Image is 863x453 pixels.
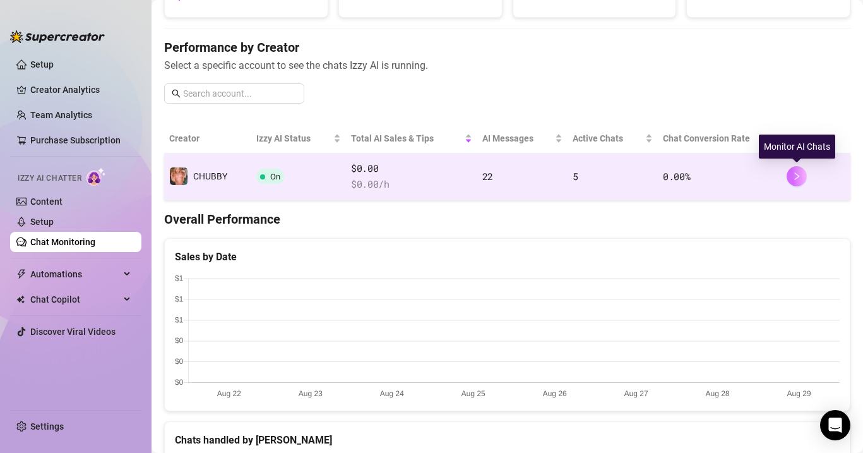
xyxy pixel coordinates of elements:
[164,124,251,154] th: Creator
[30,327,116,337] a: Discover Viral Videos
[573,170,578,183] span: 5
[568,124,658,154] th: Active Chats
[30,110,92,120] a: Team Analytics
[164,57,850,73] span: Select a specific account to see the chats Izzy AI is running.
[172,89,181,98] span: search
[792,172,801,181] span: right
[30,80,131,100] a: Creator Analytics
[175,249,840,265] div: Sales by Date
[30,421,64,432] a: Settings
[820,410,850,440] div: Open Intercom Messenger
[482,131,553,145] span: AI Messages
[164,39,850,56] h4: Performance by Creator
[477,124,568,154] th: AI Messages
[759,135,835,159] div: Monitor AI Chats
[482,170,493,183] span: 22
[30,264,120,284] span: Automations
[30,59,54,69] a: Setup
[351,177,472,192] span: $ 0.00 /h
[351,161,472,176] span: $0.00
[346,124,477,154] th: Total AI Sales & Tips
[573,131,643,145] span: Active Chats
[175,432,840,448] div: Chats handled by [PERSON_NAME]
[18,172,81,184] span: Izzy AI Chatter
[30,217,54,227] a: Setup
[658,124,782,154] th: Chat Conversion Rate
[270,172,280,181] span: On
[86,167,106,186] img: AI Chatter
[164,210,850,228] h4: Overall Performance
[30,237,95,247] a: Chat Monitoring
[30,196,62,207] a: Content
[663,170,691,183] span: 0.00 %
[10,30,105,43] img: logo-BBDzfeDw.svg
[16,295,25,304] img: Chat Copilot
[30,289,120,310] span: Chat Copilot
[16,269,27,279] span: thunderbolt
[170,167,187,185] img: CHUBBY
[787,166,807,186] button: right
[193,171,227,181] span: CHUBBY
[183,87,297,100] input: Search account...
[30,135,121,145] a: Purchase Subscription
[251,124,346,154] th: Izzy AI Status
[351,131,462,145] span: Total AI Sales & Tips
[256,131,331,145] span: Izzy AI Status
